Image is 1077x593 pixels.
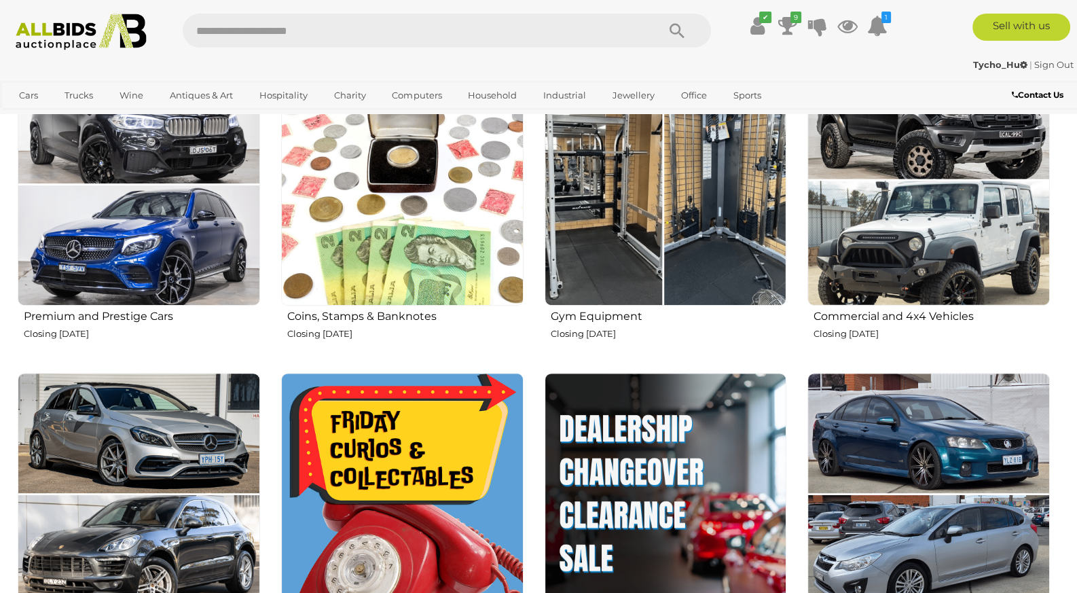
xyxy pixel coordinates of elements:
[459,84,526,107] a: Household
[604,84,663,107] a: Jewellery
[111,84,152,107] a: Wine
[383,84,450,107] a: Computers
[161,84,242,107] a: Antiques & Art
[814,326,1050,342] p: Closing [DATE]
[807,63,1050,306] img: Commercial and 4x4 Vehicles
[56,84,102,107] a: Trucks
[1029,59,1032,70] span: |
[790,12,801,23] i: 9
[281,63,524,306] img: Coins, Stamps & Banknotes
[725,84,770,107] a: Sports
[778,14,798,38] a: 9
[807,62,1050,362] a: Commercial and 4x4 Vehicles Closing [DATE]
[973,59,1029,70] a: Tycho_Hu
[973,59,1027,70] strong: Tycho_Hu
[544,62,787,362] a: Gym Equipment Closing [DATE]
[881,12,891,23] i: 1
[672,84,716,107] a: Office
[10,84,47,107] a: Cars
[24,326,260,342] p: Closing [DATE]
[534,84,595,107] a: Industrial
[325,84,375,107] a: Charity
[972,14,1070,41] a: Sell with us
[17,62,260,362] a: Premium and Prestige Cars Closing [DATE]
[643,14,711,48] button: Search
[1012,90,1063,100] b: Contact Us
[287,326,524,342] p: Closing [DATE]
[24,307,260,323] h2: Premium and Prestige Cars
[814,307,1050,323] h2: Commercial and 4x4 Vehicles
[8,14,154,50] img: Allbids.com.au
[1012,88,1067,103] a: Contact Us
[287,307,524,323] h2: Coins, Stamps & Banknotes
[759,12,771,23] i: ✔
[1034,59,1074,70] a: Sign Out
[18,63,260,306] img: Premium and Prestige Cars
[867,14,888,38] a: 1
[545,63,787,306] img: Gym Equipment
[10,107,124,130] a: [GEOGRAPHIC_DATA]
[551,326,787,342] p: Closing [DATE]
[280,62,524,362] a: Coins, Stamps & Banknotes Closing [DATE]
[748,14,768,38] a: ✔
[551,307,787,323] h2: Gym Equipment
[251,84,316,107] a: Hospitality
